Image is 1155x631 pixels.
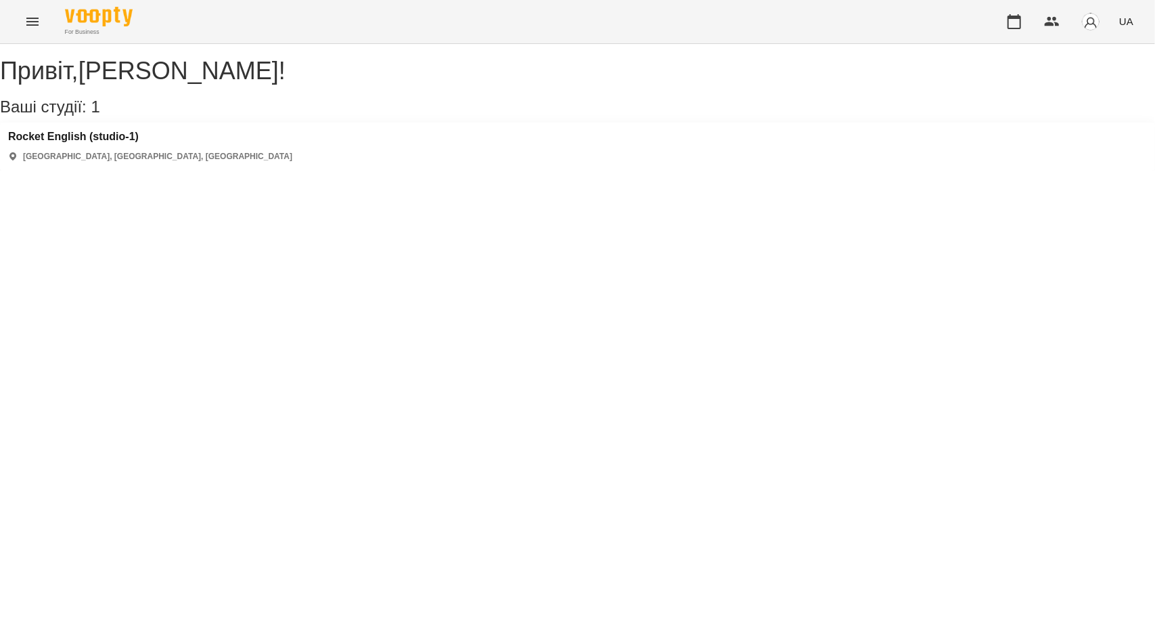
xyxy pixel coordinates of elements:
span: 1 [91,97,99,116]
a: Rocket English (studio-1) [8,131,292,143]
span: UA [1119,14,1133,28]
p: [GEOGRAPHIC_DATA], [GEOGRAPHIC_DATA], [GEOGRAPHIC_DATA] [23,151,292,162]
span: For Business [65,28,133,37]
img: avatar_s.png [1081,12,1100,31]
button: UA [1114,9,1139,34]
img: Voopty Logo [65,7,133,26]
button: Menu [16,5,49,38]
